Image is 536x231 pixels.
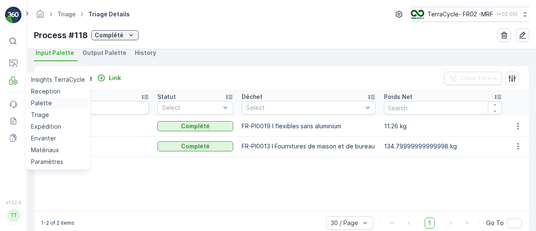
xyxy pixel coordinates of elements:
p: Process #118 [34,29,88,42]
p: Statut [157,93,176,101]
p: Déchet [242,93,263,101]
p: 1-2 of 2 items [41,220,75,226]
span: Go To [486,219,504,227]
p: 11.26 kg [384,122,502,130]
p: Complété [95,31,124,39]
a: Triage [57,10,76,18]
span: Output Palette [82,49,126,57]
img: terracycle.png [411,10,424,19]
p: TerraCycle- FR02 -MRF [428,10,493,18]
span: v 1.52.0 [5,200,22,205]
button: Complété [157,121,233,131]
p: Clear Filters [461,74,497,83]
p: Poids Net [384,93,412,101]
a: Parcel #43 [44,142,149,151]
span: History [135,49,156,57]
button: TT [5,207,22,224]
img: logo [5,7,22,23]
button: Link [94,73,124,83]
span: Triage Details [87,10,131,18]
span: Input Palette [36,49,74,57]
a: Parcel #159 [44,122,149,130]
span: 1 [425,218,435,228]
p: Select [162,104,220,112]
p: 134.79999999999998 kg [384,142,502,151]
p: FR-PI0019 I flexibles sans aluminium [242,122,376,130]
button: Clear Filters [444,72,502,85]
button: Complété [91,30,139,40]
p: Link [109,74,121,82]
a: Homepage [36,13,45,20]
div: TT [7,209,21,222]
button: TerraCycle- FR02 -MRF(+02:00) [411,7,529,22]
p: Complété [181,122,210,130]
p: Select [246,104,363,112]
button: Complété [157,141,233,151]
p: Complété [181,142,210,151]
input: Search [44,101,149,114]
p: FR-PI0013 I Fournitures de maison et de bureau [242,142,376,151]
input: Search [384,101,502,114]
p: ( +02:00 ) [497,11,518,18]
